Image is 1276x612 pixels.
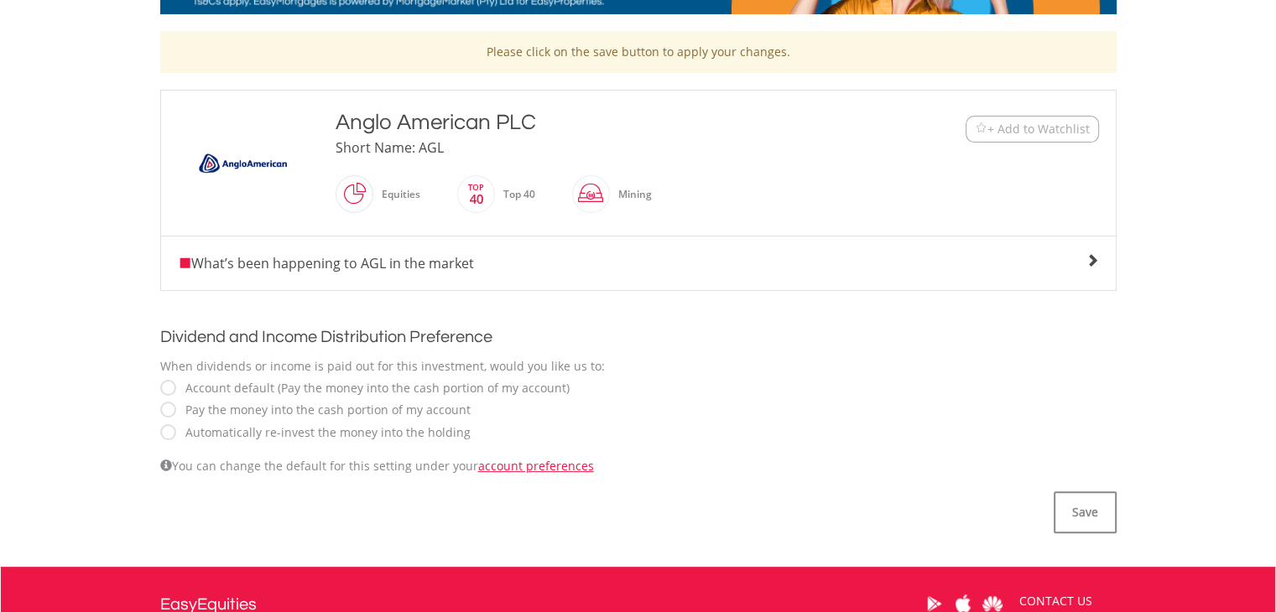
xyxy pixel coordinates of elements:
div: Short Name: AGL [336,137,862,158]
div: Please click on the save button to apply your changes. [160,31,1117,73]
label: Pay the money into the cash portion of my account [177,402,471,418]
a: account preferences [478,458,594,474]
button: Watchlist + Add to Watchlist [966,116,1099,143]
div: Anglo American PLC [336,107,862,137]
button: Save [1054,491,1117,533]
img: EQU.ZA.AGL.png [181,124,307,203]
img: Watchlist [975,122,987,135]
div: Mining [610,174,652,215]
label: Automatically re-invest the money into the holding [177,424,471,441]
h2: Dividend and Income Distribution Preference [160,324,1117,350]
div: Equities [373,174,420,215]
label: Account default (Pay the money into the cash portion of my account) [177,380,570,397]
div: You can change the default for this setting under your [160,458,1117,475]
span: What’s been happening to AGL in the market [178,254,474,272]
span: + Add to Watchlist [987,121,1090,137]
div: Top 40 [495,174,535,215]
div: When dividends or income is paid out for this investment, would you like us to: [160,358,1117,375]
